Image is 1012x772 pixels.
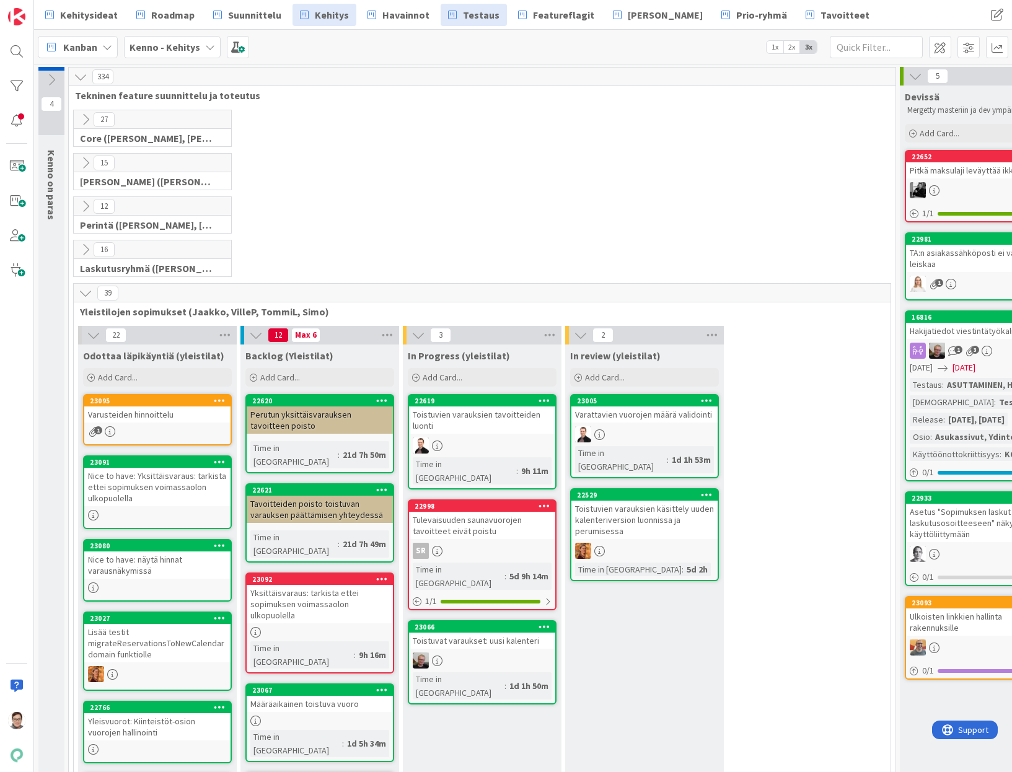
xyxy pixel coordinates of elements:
span: Add Card... [585,372,625,383]
div: 21d 7h 49m [340,537,389,551]
div: 22766 [90,703,231,712]
span: : [994,395,996,409]
div: Toistuvien varauksien käsittely uuden kalenteriversion luonnissa ja perumisessa [571,501,718,539]
span: 3 [430,328,451,343]
span: Roadmap [151,7,195,22]
a: 23067Määräaikainen toistuva vuoroTime in [GEOGRAPHIC_DATA]:1d 5h 34m [245,683,394,762]
div: Tavoitteiden poisto toistuvan varauksen päättämisen yhteydessä [247,496,393,523]
div: Nice to have: Yksittäisvaraus: tarkista ettei sopimuksen voimassaolon ulkopuolella [84,468,231,506]
span: Testaus [463,7,499,22]
a: 23092Yksittäisvaraus: tarkista ettei sopimuksen voimassaolon ulkopuolellaTime in [GEOGRAPHIC_DATA... [245,572,394,673]
span: Laskutusryhmä (Antti, Keijo) [80,262,216,274]
div: Toistuvien varauksien tavoitteiden luonti [409,406,555,434]
span: Halti (Sebastian, VilleH, Riikka, Antti, MikkoV, PetriH, PetriM) [80,175,216,188]
span: Add Card... [98,372,138,383]
div: 23027Lisää testit migrateReservationsToNewCalendar domain funktiolle [84,613,231,662]
div: Time in [GEOGRAPHIC_DATA] [413,563,504,590]
a: 22766Yleisvuorot: Kiinteistöt-osion vuorojen hallinointi [83,701,232,763]
span: In Progress (yleistilat) [408,349,510,362]
span: [DATE] [910,361,933,374]
span: : [338,448,340,462]
span: 12 [268,328,289,343]
div: SR [409,543,555,559]
a: 22620Perutun yksittäisvarauksen tavoitteen poistoTime in [GEOGRAPHIC_DATA]:21d 7h 50m [245,394,394,473]
span: : [338,537,340,551]
div: 23092Yksittäisvaraus: tarkista ettei sopimuksen voimassaolon ulkopuolella [247,574,393,623]
span: : [1000,447,1001,461]
a: 22998Tulevaisuuden saunavuorojen tavoitteet eivät poistuSRTime in [GEOGRAPHIC_DATA]:5d 9h 14m1/1 [408,499,557,610]
span: Add Card... [260,372,300,383]
div: JH [409,652,555,669]
div: 23067Määräaikainen toistuva vuoro [247,685,393,712]
a: 22619Toistuvien varauksien tavoitteiden luontiVPTime in [GEOGRAPHIC_DATA]:9h 11m [408,394,557,489]
div: 22529 [577,491,718,499]
img: Visit kanbanzone.com [8,8,25,25]
div: 22766 [84,702,231,713]
span: Backlog (Yleistilat) [245,349,333,362]
span: 1 / 1 [425,595,437,608]
span: 0 / 1 [922,466,934,479]
div: 22619Toistuvien varauksien tavoitteiden luonti [409,395,555,434]
div: 22998 [415,502,555,511]
span: [PERSON_NAME] [628,7,703,22]
span: 2x [783,41,800,53]
span: [DATE] [953,361,975,374]
div: 1d 1h 53m [669,453,714,467]
a: Havainnot [360,4,437,26]
div: 23080Nice to have: näytä hinnat varausnäkymissä [84,540,231,579]
div: 22619 [415,397,555,405]
div: 1d 5h 34m [344,737,389,750]
span: 1 / 1 [922,207,934,220]
span: Perintä (Jaakko, PetriH, MikkoV, Pasi) [80,219,216,231]
div: 23067 [252,686,393,695]
div: 21d 7h 50m [340,448,389,462]
div: 22620 [247,395,393,406]
div: Määräaikainen toistuva vuoro [247,696,393,712]
div: Time in [GEOGRAPHIC_DATA] [250,530,338,558]
a: Prio-ryhmä [714,4,794,26]
span: : [667,453,669,467]
div: Time in [GEOGRAPHIC_DATA] [250,441,338,468]
b: Kenno - Kehitys [130,41,200,53]
img: TL [88,666,104,682]
img: KM [910,182,926,198]
span: In review (yleistilat) [570,349,661,362]
a: 23095Varusteiden hinnoittelu [83,394,232,445]
div: Time in [GEOGRAPHIC_DATA] [413,672,504,700]
img: JH [413,652,429,669]
a: Tavoitteet [798,4,877,26]
img: VP [413,437,429,454]
div: 22529Toistuvien varauksien käsittely uuden kalenteriversion luonnissa ja perumisessa [571,489,718,539]
div: 23027 [90,614,231,623]
input: Quick Filter... [830,36,923,58]
div: TL [84,666,231,682]
span: Tekninen feature suunnittelu ja toteutus [75,89,880,102]
div: 22621 [247,485,393,496]
span: : [354,648,356,662]
span: Tavoitteet [821,7,869,22]
div: 23005 [571,395,718,406]
div: 23095 [84,395,231,406]
div: 23027 [84,613,231,624]
a: 23066Toistuvat varaukset: uusi kalenteriJHTime in [GEOGRAPHIC_DATA]:1d 1h 50m [408,620,557,704]
div: Time in [GEOGRAPHIC_DATA] [250,730,342,757]
span: : [943,413,945,426]
div: Käyttöönottokriittisyys [910,447,1000,461]
img: TL [575,543,591,559]
a: Featureflagit [511,4,602,26]
span: 334 [92,69,113,84]
div: Time in [GEOGRAPHIC_DATA] [575,446,667,473]
div: 23005Varattavien vuorojen määrä validointi [571,395,718,423]
div: 22621 [252,486,393,494]
div: 23005 [577,397,718,405]
div: VP [409,437,555,454]
span: : [516,464,518,478]
span: : [342,737,344,750]
div: 9h 11m [518,464,552,478]
div: Tulevaisuuden saunavuorojen tavoitteet eivät poistu [409,512,555,539]
div: Nice to have: näytä hinnat varausnäkymissä [84,551,231,579]
img: SL [910,276,926,292]
div: Time in [GEOGRAPHIC_DATA] [413,457,516,485]
div: Perutun yksittäisvarauksen tavoitteen poisto [247,406,393,434]
img: JH [929,343,945,359]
